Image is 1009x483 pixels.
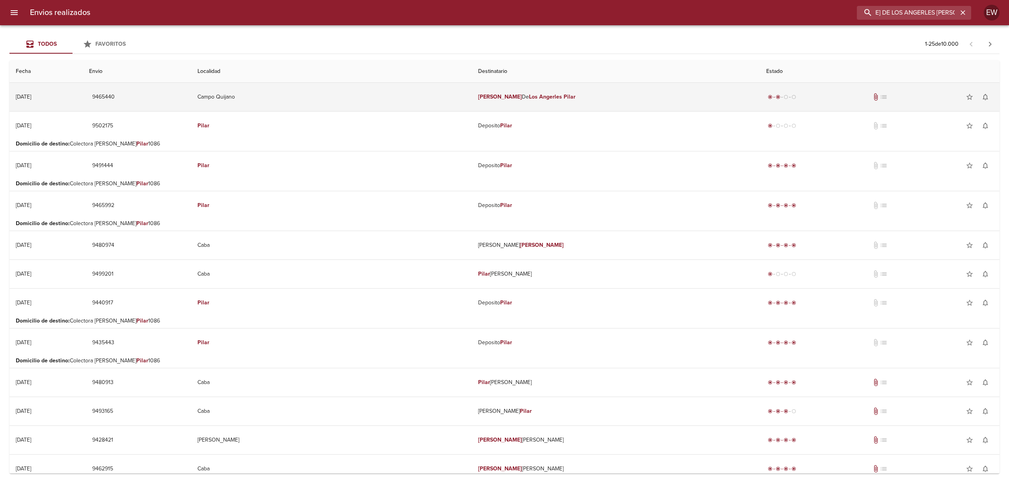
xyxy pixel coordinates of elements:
button: 9440917 [89,296,116,310]
span: notifications_none [981,339,989,347]
span: No tiene documentos adjuntos [872,201,880,209]
span: radio_button_unchecked [784,123,788,128]
th: Localidad [191,60,472,83]
span: radio_button_unchecked [791,409,796,414]
span: No tiene pedido asociado [880,201,888,209]
div: Entregado [766,436,798,444]
span: Tiene documentos adjuntos [872,436,880,444]
b: Domicilio de destino : [16,180,70,187]
span: 9462915 [92,464,113,474]
div: Entregado [766,201,798,209]
h6: Envios realizados [30,6,90,19]
span: radio_button_checked [784,243,788,248]
span: radio_button_unchecked [776,123,780,128]
td: Caba [191,368,472,397]
button: Activar notificaciones [977,335,993,351]
span: No tiene pedido asociado [880,299,888,307]
em: Pilar [136,140,148,147]
span: notifications_none [981,436,989,444]
em: Pilar [500,202,512,209]
span: radio_button_checked [791,438,796,442]
td: Campo Quijano [191,83,472,111]
span: notifications_none [981,241,989,249]
td: [PERSON_NAME] [472,397,760,425]
span: notifications_none [981,162,989,170]
div: Tabs Envios [9,35,136,54]
span: 9499201 [92,269,114,279]
span: 9480974 [92,241,114,250]
em: Pilar [197,299,209,306]
span: radio_button_checked [784,203,788,208]
div: [DATE] [16,436,31,443]
em: Pilar [197,162,209,169]
div: [DATE] [16,408,31,414]
div: Entregado [766,299,798,307]
button: Agregar a favoritos [962,335,977,351]
span: 9428421 [92,435,113,445]
button: 9493165 [89,404,116,419]
em: Pilar [500,299,512,306]
td: Deposito [472,112,760,140]
div: Generado [766,270,798,278]
button: 9499201 [89,267,117,282]
span: No tiene documentos adjuntos [872,299,880,307]
em: Pilar [478,379,490,386]
em: [PERSON_NAME] [478,465,522,472]
span: notifications_none [981,299,989,307]
span: No tiene pedido asociado [880,339,888,347]
em: Pilar [500,339,512,346]
em: Pilar [136,317,148,324]
span: star_border [966,407,974,415]
b: Domicilio de destino : [16,220,70,227]
button: Activar notificaciones [977,461,993,477]
td: Deposito [472,151,760,180]
span: No tiene pedido asociado [880,407,888,415]
button: Agregar a favoritos [962,266,977,282]
em: [PERSON_NAME] [478,436,522,443]
span: radio_button_checked [791,203,796,208]
button: 9480913 [89,375,117,390]
span: Favoritos [95,41,126,47]
span: No tiene pedido asociado [880,379,888,386]
span: Tiene documentos adjuntos [872,465,880,473]
th: Fecha [9,60,83,83]
button: Agregar a favoritos [962,237,977,253]
em: [PERSON_NAME] [520,242,564,248]
span: radio_button_checked [791,243,796,248]
span: radio_button_checked [776,438,780,442]
td: Caba [191,231,472,259]
span: radio_button_checked [776,163,780,168]
span: radio_button_checked [768,95,773,99]
span: star_border [966,339,974,347]
div: [DATE] [16,270,31,277]
span: radio_button_checked [768,203,773,208]
span: No tiene pedido asociado [880,162,888,170]
span: radio_button_checked [791,300,796,305]
span: radio_button_checked [768,409,773,414]
th: Destinatario [472,60,760,83]
span: radio_button_checked [776,300,780,305]
button: 9435443 [89,336,117,350]
td: De [472,83,760,111]
span: No tiene documentos adjuntos [872,339,880,347]
td: [PERSON_NAME] [191,426,472,454]
span: radio_button_unchecked [791,272,796,276]
em: Pilar [500,162,512,169]
span: star_border [966,241,974,249]
td: Caba [191,397,472,425]
span: notifications_none [981,270,989,278]
th: Envio [83,60,191,83]
button: Activar notificaciones [977,89,993,105]
button: Agregar a favoritos [962,403,977,419]
button: Agregar a favoritos [962,158,977,173]
p: Colectora [PERSON_NAME] 1086 [16,357,993,365]
td: [PERSON_NAME] [472,260,760,288]
button: 9462915 [89,462,116,476]
button: Agregar a favoritos [962,375,977,390]
span: 9465440 [92,92,115,102]
span: notifications_none [981,93,989,101]
span: radio_button_checked [768,380,773,385]
span: radio_button_checked [776,380,780,385]
button: Agregar a favoritos [962,118,977,134]
div: Entregado [766,379,798,386]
